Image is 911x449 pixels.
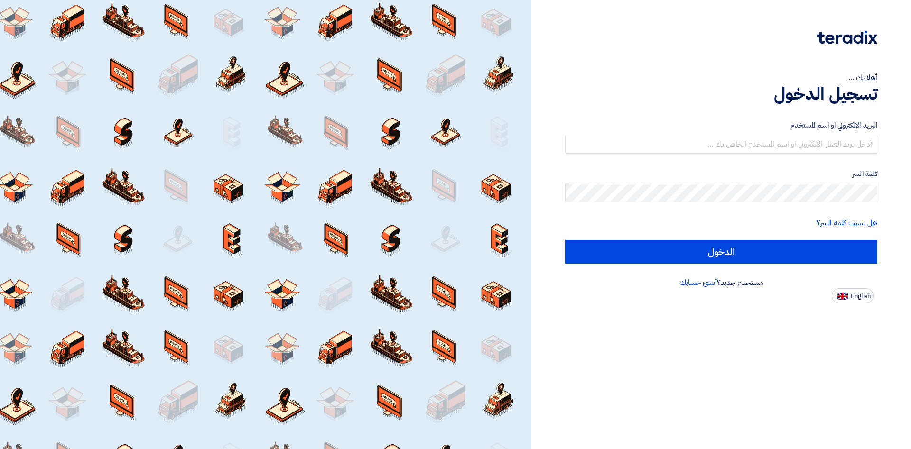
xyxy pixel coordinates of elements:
input: الدخول [565,240,877,264]
div: مستخدم جديد؟ [565,277,877,288]
span: English [851,293,871,300]
input: أدخل بريد العمل الإلكتروني او اسم المستخدم الخاص بك ... [565,135,877,154]
img: en-US.png [837,293,848,300]
div: أهلا بك ... [565,72,877,83]
img: Teradix logo [817,31,877,44]
a: أنشئ حسابك [679,277,717,288]
h1: تسجيل الدخول [565,83,877,104]
a: هل نسيت كلمة السر؟ [817,217,877,229]
label: كلمة السر [565,169,877,180]
button: English [832,288,874,303]
label: البريد الإلكتروني او اسم المستخدم [565,120,877,131]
